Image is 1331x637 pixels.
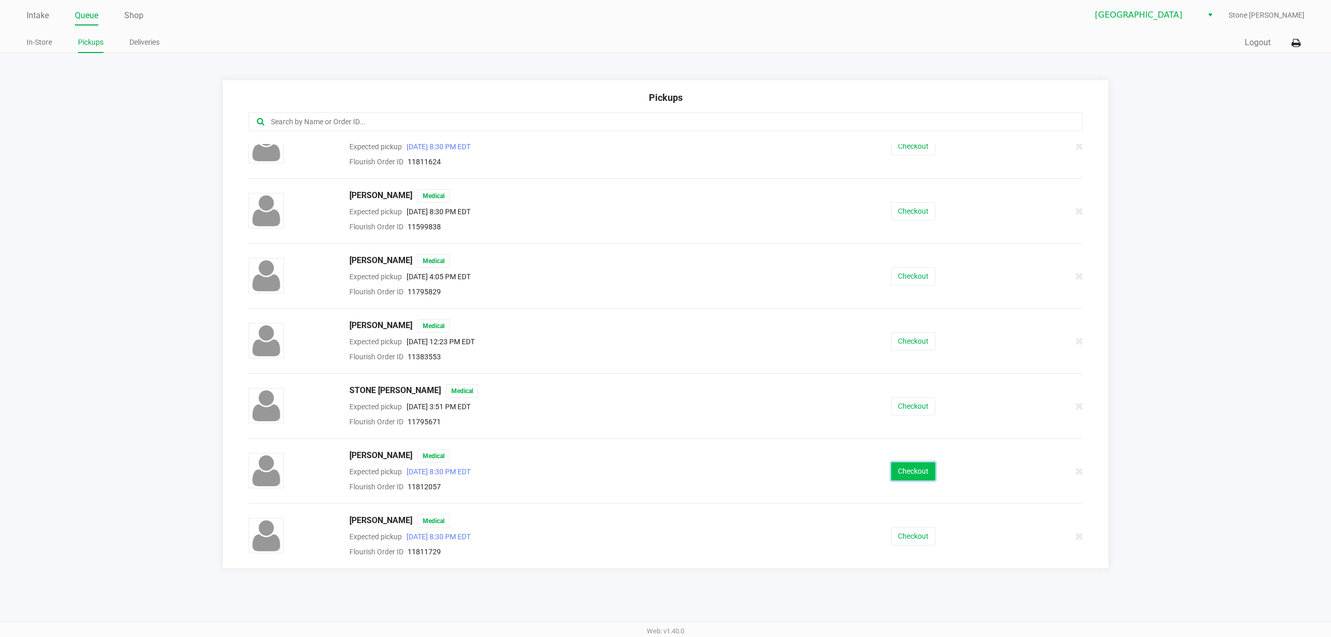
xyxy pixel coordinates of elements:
span: Web: v1.40.0 [647,627,684,635]
span: [DATE] 4:05 PM EDT [402,272,471,281]
span: [PERSON_NAME] [349,254,412,268]
span: STONE [PERSON_NAME] [349,384,441,398]
span: [PERSON_NAME] [349,319,412,333]
span: Flourish Order ID [349,158,403,166]
span: Flourish Order ID [349,288,403,296]
span: 11811624 [408,158,441,166]
button: Checkout [891,527,935,545]
a: Intake [27,8,49,23]
span: Flourish Order ID [349,353,403,361]
a: In-Store [27,36,52,49]
a: Queue [75,8,98,23]
a: Shop [124,8,143,23]
span: Medical [417,254,450,268]
span: 11811729 [408,548,441,556]
span: Flourish Order ID [349,223,403,231]
span: [PERSON_NAME] [349,514,412,528]
span: [PERSON_NAME] [349,189,412,203]
span: Expected pickup [349,272,402,281]
button: Checkout [891,137,935,155]
button: Checkout [891,267,935,285]
span: [DATE] 8:30 PM EDT [402,207,471,216]
span: Medical [417,449,450,463]
span: Expected pickup [349,142,402,151]
span: Expected pickup [349,337,402,346]
input: Search by Name or Order ID... [270,116,1006,128]
button: Select [1203,6,1218,24]
span: [DATE] 8:30 PM EDT [402,532,471,541]
button: Checkout [891,332,935,350]
span: Expected pickup [349,467,402,476]
span: 11795671 [408,418,441,426]
span: [PERSON_NAME] [349,449,412,463]
button: Checkout [891,202,935,220]
span: Medical [417,319,450,333]
span: Flourish Order ID [349,548,403,556]
button: Checkout [891,397,935,415]
span: Expected pickup [349,402,402,411]
span: [DATE] 12:23 PM EDT [402,337,475,346]
span: 11599838 [408,223,441,231]
span: [DATE] 8:30 PM EDT [402,142,471,151]
span: Flourish Order ID [349,483,403,491]
span: Pickups [649,92,683,103]
span: Medical [446,384,478,398]
span: [DATE] 8:30 PM EDT [402,467,471,476]
a: Deliveries [129,36,160,49]
span: Expected pickup [349,532,402,541]
button: Checkout [891,462,935,480]
span: [GEOGRAPHIC_DATA] [1095,9,1196,21]
span: Medical [417,189,450,203]
span: 11812057 [408,483,441,491]
span: Medical [417,514,450,528]
span: Expected pickup [349,207,402,216]
span: 11795829 [408,288,441,296]
span: Stone [PERSON_NAME] [1229,10,1304,21]
span: Flourish Order ID [349,418,403,426]
button: Logout [1245,36,1271,49]
span: 11383553 [408,353,441,361]
span: [DATE] 3:51 PM EDT [402,402,471,411]
a: Pickups [78,36,103,49]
